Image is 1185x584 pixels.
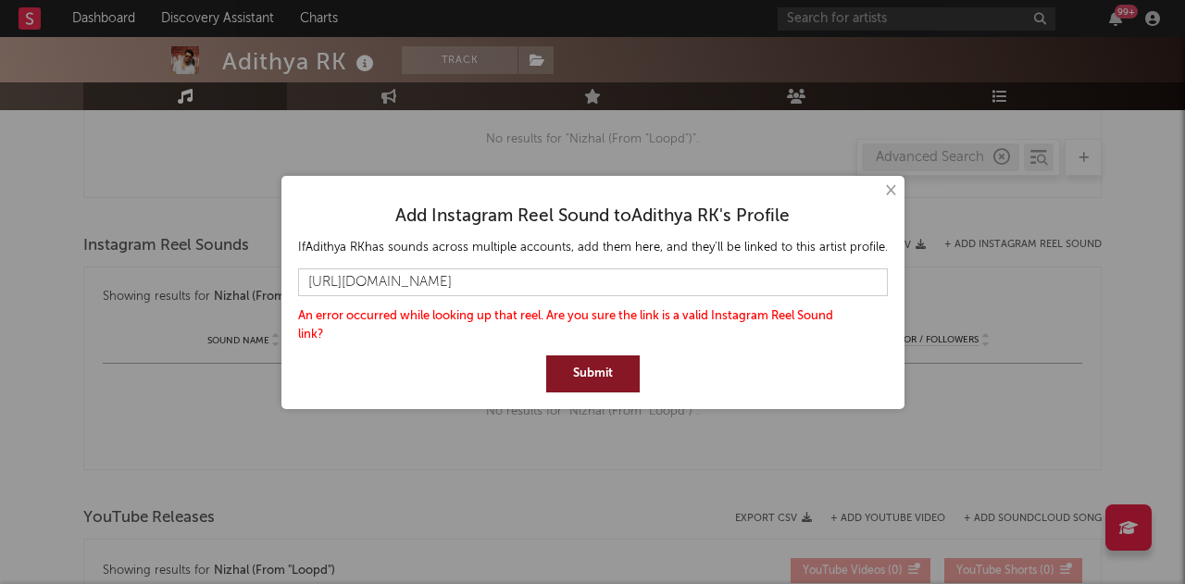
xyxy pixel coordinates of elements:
button: × [879,180,900,201]
button: Submit [546,355,640,392]
div: An error occurred while looking up that reel. Are you sure the link is a valid Instagram Reel Sou... [298,307,854,344]
div: If Adithya RK has sounds across multiple accounts, add them here, and they'll be linked to this a... [298,239,888,257]
div: Add Instagram Reel Sound to Adithya RK 's Profile [298,205,888,228]
input: Paste Instagram Reel Sound link here... [298,268,888,296]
